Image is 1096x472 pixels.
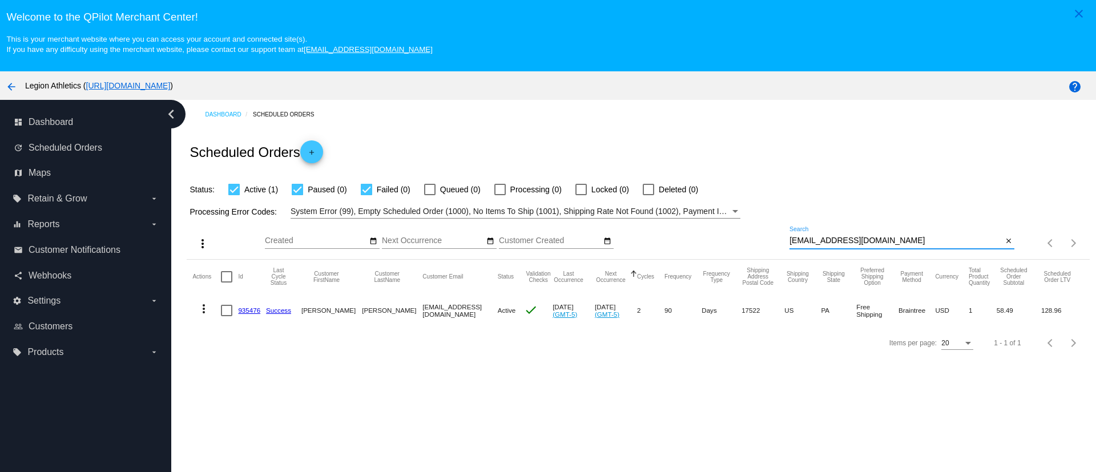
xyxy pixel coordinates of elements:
[702,271,731,283] button: Change sorting for FrequencyType
[150,348,159,357] i: arrow_drop_down
[659,183,698,196] span: Deleted (0)
[377,183,410,196] span: Failed (0)
[591,183,629,196] span: Locked (0)
[664,294,702,327] mat-cell: 90
[856,267,888,286] button: Change sorting for PreferredShippingOption
[27,193,87,204] span: Retain & Grow
[14,317,159,336] a: people_outline Customers
[265,236,368,245] input: Created
[524,303,538,317] mat-icon: check
[997,294,1041,327] mat-cell: 58.49
[14,139,159,157] a: update Scheduled Orders
[362,294,422,327] mat-cell: [PERSON_NAME]
[510,183,562,196] span: Processing (0)
[14,113,159,131] a: dashboard Dashboard
[941,340,973,348] mat-select: Items per page:
[499,236,602,245] input: Customer Created
[196,237,209,251] mat-icon: more_vert
[238,273,243,280] button: Change sorting for Id
[1062,332,1085,354] button: Next page
[27,219,59,229] span: Reports
[150,220,159,229] i: arrow_drop_down
[29,117,73,127] span: Dashboard
[14,245,23,255] i: email
[162,105,180,123] i: chevron_left
[1072,7,1086,21] mat-icon: close
[889,339,937,347] div: Items per page:
[190,185,215,194] span: Status:
[595,294,637,327] mat-cell: [DATE]
[29,321,72,332] span: Customers
[422,273,463,280] button: Change sorting for CustomerEmail
[304,45,433,54] a: [EMAIL_ADDRESS][DOMAIN_NAME]
[784,294,821,327] mat-cell: US
[150,296,159,305] i: arrow_drop_down
[553,271,585,283] button: Change sorting for LastOccurrenceUtc
[1068,80,1082,94] mat-icon: help
[935,273,958,280] button: Change sorting for CurrencyIso
[1039,232,1062,255] button: Previous page
[14,271,23,280] i: share
[253,106,324,123] a: Scheduled Orders
[14,168,23,177] i: map
[935,294,969,327] mat-cell: USD
[13,296,22,305] i: settings
[266,306,291,314] a: Success
[14,164,159,182] a: map Maps
[1039,332,1062,354] button: Previous page
[192,260,221,294] mat-header-cell: Actions
[1005,237,1013,246] mat-icon: close
[969,294,997,327] mat-cell: 1
[86,81,171,90] a: [URL][DOMAIN_NAME]
[1002,235,1014,247] button: Clear
[308,183,346,196] span: Paused (0)
[197,302,211,316] mat-icon: more_vert
[238,306,260,314] a: 935476
[25,81,173,90] span: Legion Athletics ( )
[382,236,485,245] input: Next Occurrence
[821,271,846,283] button: Change sorting for ShippingState
[29,271,71,281] span: Webhooks
[27,296,61,306] span: Settings
[369,237,377,246] mat-icon: date_range
[524,260,553,294] mat-header-cell: Validation Checks
[595,271,627,283] button: Change sorting for NextOccurrenceUtc
[742,294,784,327] mat-cell: 17522
[498,306,516,314] span: Active
[6,11,1089,23] h3: Welcome to the QPilot Merchant Center!
[13,194,22,203] i: local_offer
[5,80,18,94] mat-icon: arrow_back
[969,260,997,294] mat-header-cell: Total Product Quantity
[305,148,319,162] mat-icon: add
[1041,271,1074,283] button: Change sorting for LifetimeValue
[702,294,742,327] mat-cell: Days
[13,348,22,357] i: local_offer
[498,273,514,280] button: Change sorting for Status
[244,183,278,196] span: Active (1)
[941,339,949,347] span: 20
[898,271,925,283] button: Change sorting for PaymentMethod.Type
[486,237,494,246] mat-icon: date_range
[821,294,856,327] mat-cell: PA
[742,267,774,286] button: Change sorting for ShippingPostcode
[603,237,611,246] mat-icon: date_range
[27,347,63,357] span: Products
[6,35,432,54] small: This is your merchant website where you can access your account and connected site(s). If you hav...
[14,118,23,127] i: dashboard
[1041,294,1084,327] mat-cell: 128.96
[14,143,23,152] i: update
[150,194,159,203] i: arrow_drop_down
[205,106,253,123] a: Dashboard
[595,310,619,318] a: (GMT-5)
[994,339,1021,347] div: 1 - 1 of 1
[29,245,120,255] span: Customer Notifications
[422,294,497,327] mat-cell: [EMAIL_ADDRESS][DOMAIN_NAME]
[14,267,159,285] a: share Webhooks
[14,322,23,331] i: people_outline
[789,236,1002,245] input: Search
[190,140,323,163] h2: Scheduled Orders
[291,204,740,219] mat-select: Filter by Processing Error Codes
[637,273,654,280] button: Change sorting for Cycles
[29,143,102,153] span: Scheduled Orders
[856,294,898,327] mat-cell: Free Shipping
